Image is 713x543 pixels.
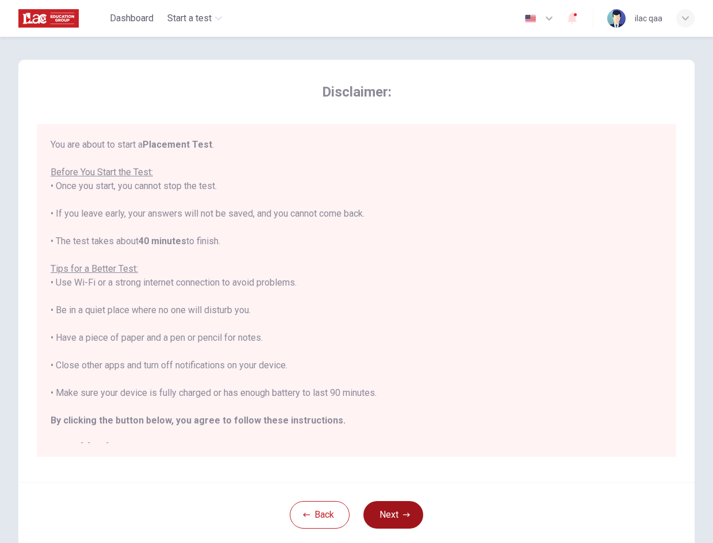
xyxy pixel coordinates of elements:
[167,11,212,25] span: Start a test
[363,501,423,529] button: Next
[51,138,662,455] div: You are about to start a . • Once you start, you cannot stop the test. • If you leave early, your...
[607,9,626,28] img: Profile picture
[51,263,138,274] u: Tips for a Better Test:
[51,415,346,426] b: By clicking the button below, you agree to follow these instructions.
[51,167,153,178] u: Before You Start the Test:
[105,8,158,29] button: Dashboard
[523,14,538,23] img: en
[143,139,212,150] b: Placement Test
[635,11,662,25] div: ilac qaa
[110,11,154,25] span: Dashboard
[163,8,227,29] button: Start a test
[18,7,79,30] img: ILAC logo
[290,501,350,529] button: Back
[18,7,105,30] a: ILAC logo
[37,83,676,101] span: Disclaimer:
[139,236,186,247] b: 40 minutes
[51,441,662,455] h2: Good luck!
